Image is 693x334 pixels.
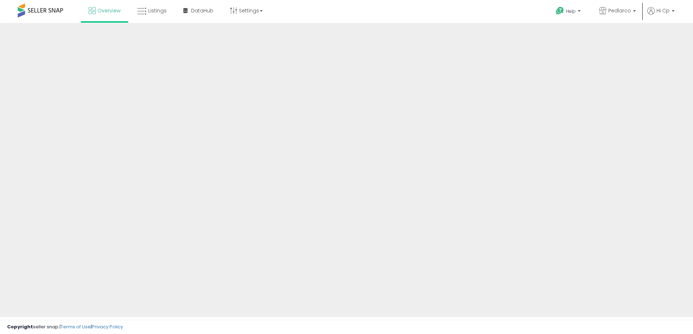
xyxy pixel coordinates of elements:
[656,7,670,14] span: Hi Cp
[550,1,588,23] a: Help
[148,7,167,14] span: Listings
[566,8,576,14] span: Help
[608,7,631,14] span: Pedlarco
[97,7,121,14] span: Overview
[555,6,564,15] i: Get Help
[191,7,213,14] span: DataHub
[647,7,675,23] a: Hi Cp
